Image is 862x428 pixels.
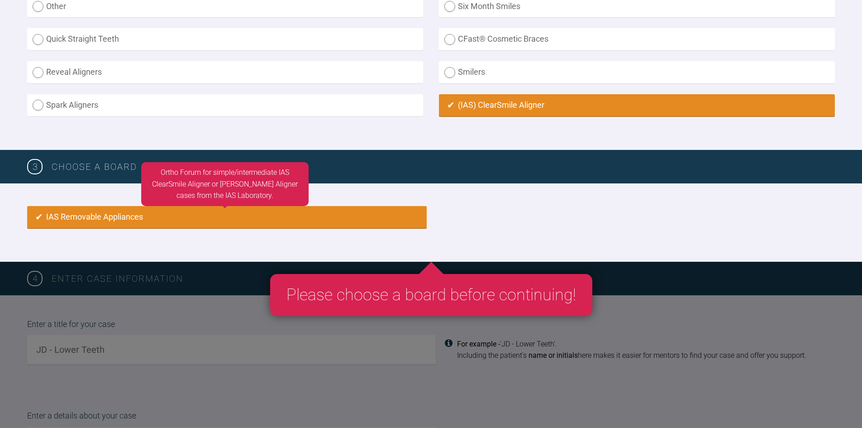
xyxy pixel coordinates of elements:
[270,274,592,317] div: Please choose a board before continuing!
[439,61,835,83] label: Smilers
[439,28,835,50] label: CFast® Cosmetic Braces
[52,159,835,174] h3: Choose a board
[27,61,423,83] label: Reveal Aligners
[141,162,309,206] div: Ortho Forum for simple/intermediate IAS ClearSmile Aligner or [PERSON_NAME] Aligner cases from th...
[27,206,427,228] label: IAS Removable Appliances
[27,28,423,50] label: Quick Straight Teeth
[27,159,43,174] span: 3
[27,94,423,116] label: Spark Aligners
[439,94,835,116] label: (IAS) ClearSmile Aligner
